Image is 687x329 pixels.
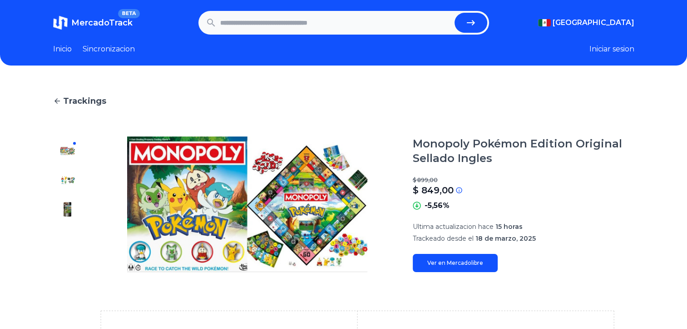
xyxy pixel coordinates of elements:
span: 15 horas [495,223,523,231]
p: -5,56% [425,200,450,211]
span: Trackeado desde el [413,234,474,243]
img: MercadoTrack [53,15,68,30]
img: Mexico [538,19,551,26]
a: Inicio [53,44,72,55]
p: $ 899,00 [413,177,634,184]
span: [GEOGRAPHIC_DATA] [553,17,634,28]
a: Trackings [53,95,634,107]
img: Monopoly Pokémon Edition Original Sellado Ingles [60,144,75,158]
img: Monopoly Pokémon Edition Original Sellado Ingles [60,173,75,187]
a: Ver en Mercadolibre [413,254,498,272]
img: Monopoly Pokémon Edition Original Sellado Ingles [60,202,75,217]
span: MercadoTrack [71,18,133,28]
button: Iniciar sesion [589,44,634,55]
span: 18 de marzo, 2025 [475,234,536,243]
img: Monopoly Pokémon Edition Original Sellado Ingles [100,137,395,272]
span: BETA [118,9,139,18]
a: MercadoTrackBETA [53,15,133,30]
h1: Monopoly Pokémon Edition Original Sellado Ingles [413,137,634,166]
span: Ultima actualizacion hace [413,223,494,231]
button: [GEOGRAPHIC_DATA] [538,17,634,28]
p: $ 849,00 [413,184,454,197]
a: Sincronizacion [83,44,135,55]
span: Trackings [63,95,106,107]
